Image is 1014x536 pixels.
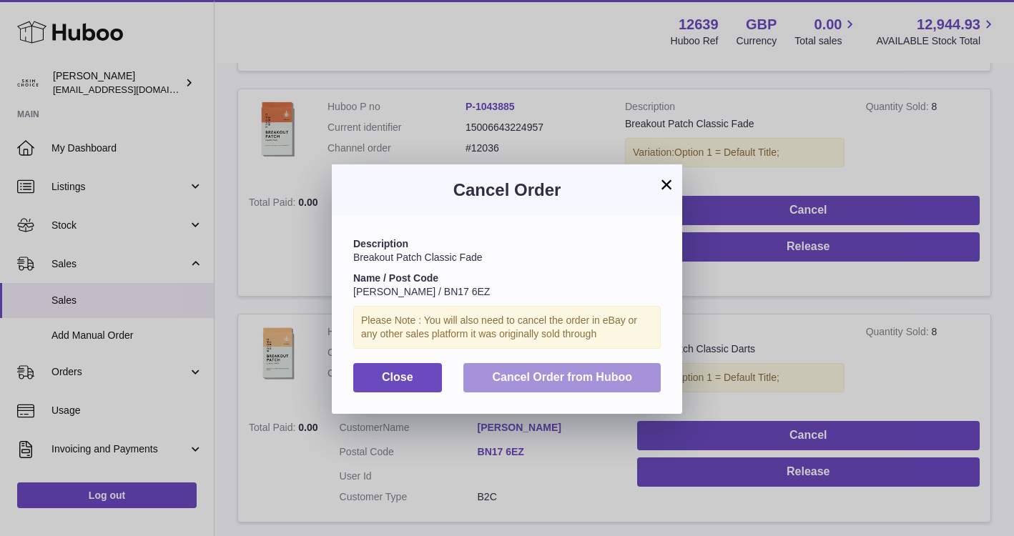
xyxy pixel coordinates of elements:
button: Cancel Order from Huboo [463,363,661,392]
button: × [658,176,675,193]
strong: Description [353,238,408,249]
span: Cancel Order from Huboo [492,371,632,383]
span: Close [382,371,413,383]
button: Close [353,363,442,392]
h3: Cancel Order [353,179,661,202]
strong: Name / Post Code [353,272,438,284]
span: [PERSON_NAME] / BN17 6EZ [353,286,490,297]
div: Please Note : You will also need to cancel the order in eBay or any other sales platform it was o... [353,306,661,349]
span: Breakout Patch Classic Fade [353,252,483,263]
